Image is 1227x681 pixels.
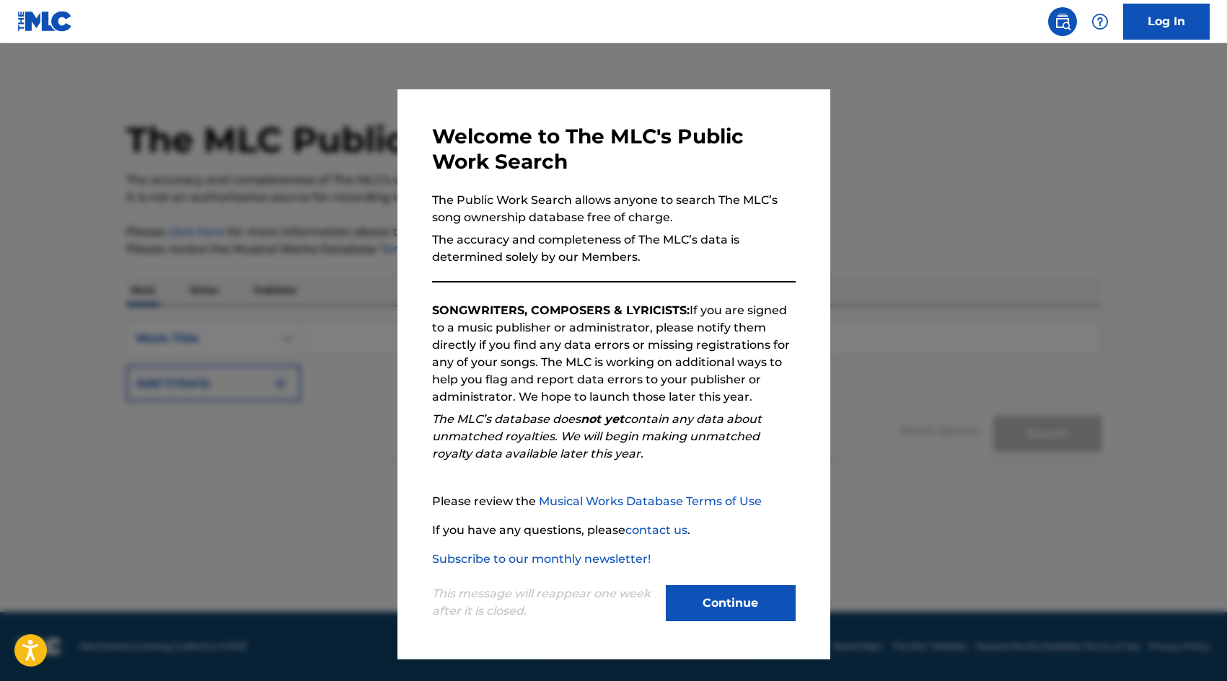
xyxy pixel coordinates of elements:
strong: SONGWRITERS, COMPOSERS & LYRICISTS: [432,303,690,317]
div: Help [1086,7,1114,36]
img: help [1091,13,1109,30]
p: If you are signed to a music publisher or administrator, please notify them directly if you find ... [432,302,796,406]
a: Log In [1123,4,1210,40]
a: contact us [625,523,687,537]
p: This message will reappear one week after it is closed. [432,585,657,620]
em: The MLC’s database does contain any data about unmatched royalties. We will begin making unmatche... [432,412,762,460]
a: Musical Works Database Terms of Use [539,494,762,508]
a: Subscribe to our monthly newsletter! [432,552,651,566]
h3: Welcome to The MLC's Public Work Search [432,124,796,174]
img: MLC Logo [17,11,73,32]
p: The Public Work Search allows anyone to search The MLC’s song ownership database free of charge. [432,192,796,226]
p: The accuracy and completeness of The MLC’s data is determined solely by our Members. [432,231,796,266]
a: Public Search [1048,7,1077,36]
p: If you have any questions, please . [432,522,796,539]
img: search [1054,13,1071,30]
button: Continue [666,585,796,621]
strong: not yet [581,412,624,426]
p: Please review the [432,493,796,510]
